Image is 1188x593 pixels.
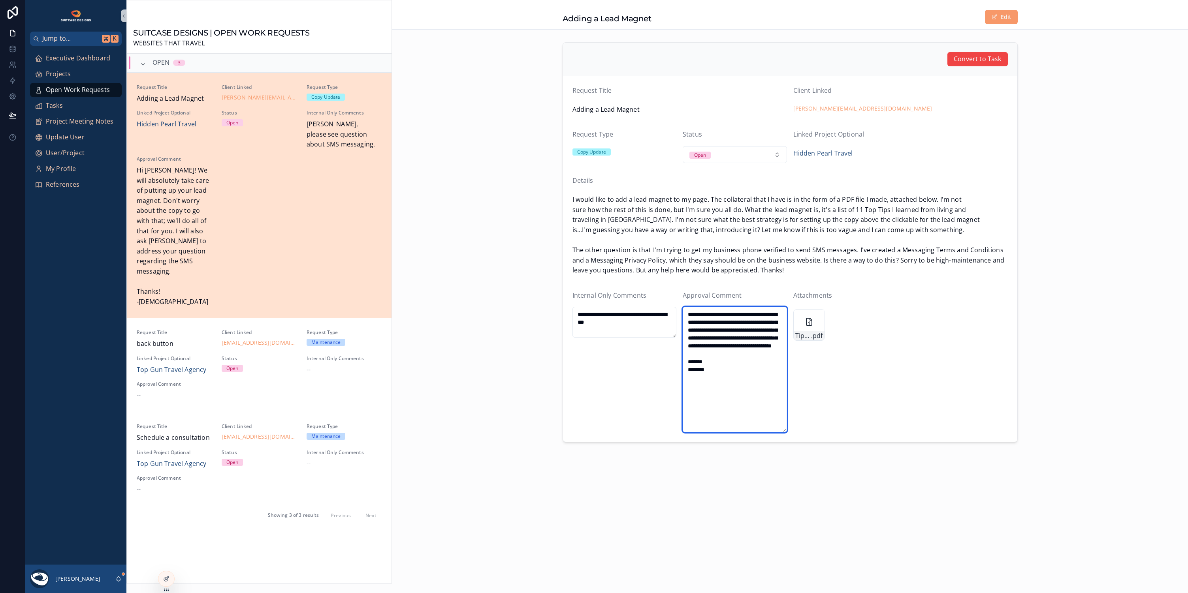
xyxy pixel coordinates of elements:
[307,449,382,456] span: Internal Only Comments
[307,459,311,469] span: --
[133,38,309,49] span: WEBSITES THAT TRAVEL
[222,423,297,430] span: Client Linked
[683,130,702,139] span: Status
[137,365,206,375] a: Top Gun Travel Agency
[137,94,212,104] span: Adding a Lead Magnet
[307,110,382,116] span: Internal Only Comments
[137,381,212,387] span: Approval Comment
[137,449,212,456] span: Linked Project Optional
[46,85,110,95] span: Open Work Requests
[307,329,382,336] span: Request Type
[311,339,341,346] div: Maintenance
[222,110,297,116] span: Status
[226,459,238,466] div: Open
[137,433,212,443] span: Schedule a consultation
[222,329,297,336] span: Client Linked
[127,73,392,318] a: Request TitleAdding a Lead MagnetClient Linked[PERSON_NAME][EMAIL_ADDRESS][DOMAIN_NAME]Request Ty...
[563,13,651,24] h1: Adding a Lead Magnet
[137,339,212,349] span: back button
[42,34,99,44] span: Jump to...
[46,69,71,79] span: Projects
[307,119,382,150] span: [PERSON_NAME], please see question about SMS messaging.
[572,105,787,115] span: Adding a Lead Magnet
[572,291,647,300] span: Internal Only Comments
[111,36,118,42] span: K
[985,10,1018,24] button: Edit
[46,148,85,158] span: User/Project
[55,575,100,583] p: [PERSON_NAME]
[127,318,392,412] a: Request Titleback buttonClient Linked[EMAIL_ADDRESS][DOMAIN_NAME]Request TypeMaintenanceLinked Pr...
[683,146,787,163] button: Select Button
[683,291,742,300] span: Approval Comment
[307,84,382,90] span: Request Type
[793,105,932,113] a: [PERSON_NAME][EMAIL_ADDRESS][DOMAIN_NAME]
[137,165,212,307] span: Hi [PERSON_NAME]! We will absolutely take care of putting up your lead magnet. Don't worry about ...
[30,114,122,129] a: Project Meeting Notes
[178,60,181,66] div: 3
[46,53,110,64] span: Executive Dashboard
[311,94,340,101] div: Copy Update
[46,116,113,127] span: Project Meeting Notes
[46,164,76,174] span: My Profile
[793,148,853,159] a: Hidden Pearl Travel
[793,130,864,139] span: Linked Project Optional
[30,32,122,46] button: Jump to...K
[572,130,614,139] span: Request Type
[307,423,382,430] span: Request Type
[30,178,122,192] a: References
[30,51,122,66] a: Executive Dashboard
[137,110,212,116] span: Linked Project Optional
[577,148,606,156] div: Copy Update
[268,512,319,518] span: Showing 3 of 3 results
[60,9,92,22] img: App logo
[30,67,122,81] a: Projects
[137,355,212,362] span: Linked Project Optional
[153,58,170,68] span: OPEN
[226,119,238,126] div: Open
[793,291,832,300] span: Attachments
[572,86,612,95] span: Request Title
[572,195,1008,276] span: I would like to add a lead magnet to my page. The collateral that I have is in the form of a PDF ...
[222,94,297,101] a: [PERSON_NAME][EMAIL_ADDRESS][DOMAIN_NAME]
[137,484,141,495] span: --
[46,132,85,143] span: Update User
[947,52,1007,66] button: Convert to Task
[307,365,311,375] span: --
[954,54,1001,64] span: Convert to Task
[30,146,122,160] a: User/Project
[572,176,593,185] span: Details
[222,433,297,441] a: [EMAIL_ADDRESS][DOMAIN_NAME]
[226,365,238,372] div: Open
[30,99,122,113] a: Tasks
[811,331,823,341] span: .pdf
[137,119,196,129] a: Hidden Pearl Travel
[694,152,706,159] div: Open
[793,86,832,95] span: Client Linked
[137,423,212,430] span: Request Title
[30,130,122,144] a: Update User
[222,84,297,90] span: Client Linked
[137,475,212,481] span: Approval Comment
[46,101,63,111] span: Tasks
[137,84,212,90] span: Request Title
[222,355,297,362] span: Status
[795,331,811,341] span: Tips-from-Europe-lead-magnet
[307,355,382,362] span: Internal Only Comments
[133,27,309,38] h1: SUITCASE DESIGNS | OPEN WORK REQUESTS
[222,449,297,456] span: Status
[137,459,206,469] a: Top Gun Travel Agency
[311,433,341,440] div: Maintenance
[137,390,141,401] span: --
[222,339,297,347] a: [EMAIL_ADDRESS][DOMAIN_NAME]
[46,180,80,190] span: References
[25,46,126,202] div: scrollable content
[30,83,122,97] a: Open Work Requests
[137,156,212,162] span: Approval Comment
[30,162,122,176] a: My Profile
[127,412,392,506] a: Request TitleSchedule a consultationClient Linked[EMAIL_ADDRESS][DOMAIN_NAME]Request TypeMaintena...
[137,329,212,336] span: Request Title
